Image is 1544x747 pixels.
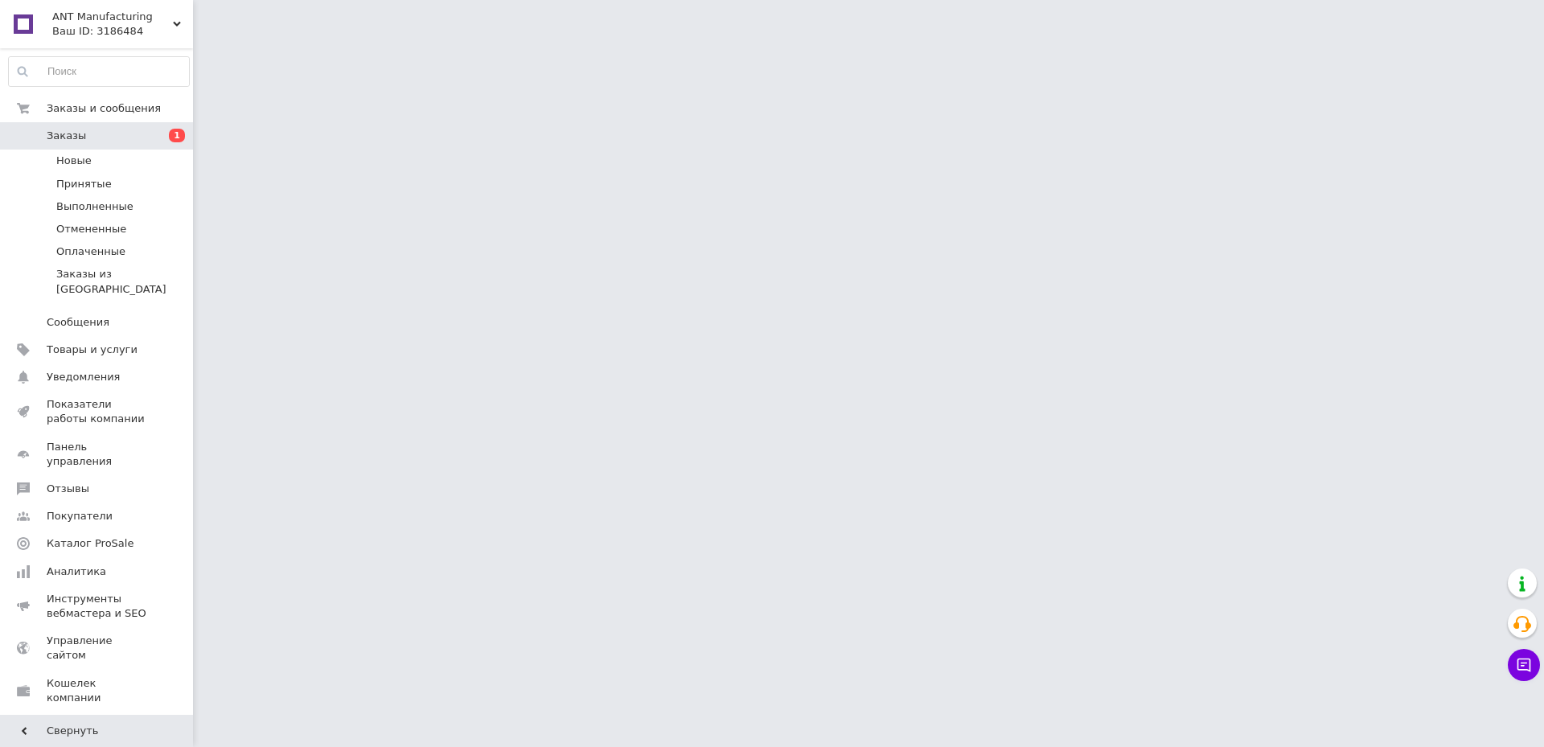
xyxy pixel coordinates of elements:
span: Инструменты вебмастера и SEO [47,592,149,621]
span: Каталог ProSale [47,536,133,551]
span: Покупатели [47,509,113,523]
span: 1 [169,129,185,142]
span: Заказы [47,129,86,143]
span: Аналитика [47,564,106,579]
span: Выполненные [56,199,133,214]
div: Ваш ID: 3186484 [52,24,193,39]
span: Отмененные [56,222,126,236]
span: Заказы из [GEOGRAPHIC_DATA] [56,267,188,296]
button: Чат с покупателем [1508,649,1540,681]
span: Сообщения [47,315,109,330]
input: Поиск [9,57,189,86]
span: Товары и услуги [47,343,138,357]
span: Заказы и сообщения [47,101,161,116]
span: Новые [56,154,92,168]
span: Отзывы [47,482,89,496]
span: Уведомления [47,370,120,384]
span: Оплаченные [56,244,125,259]
span: Принятые [56,177,112,191]
span: Кошелек компании [47,676,149,705]
span: Управление сайтом [47,634,149,663]
span: ANT Manufacturing [52,10,173,24]
span: Показатели работы компании [47,397,149,426]
span: Панель управления [47,440,149,469]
